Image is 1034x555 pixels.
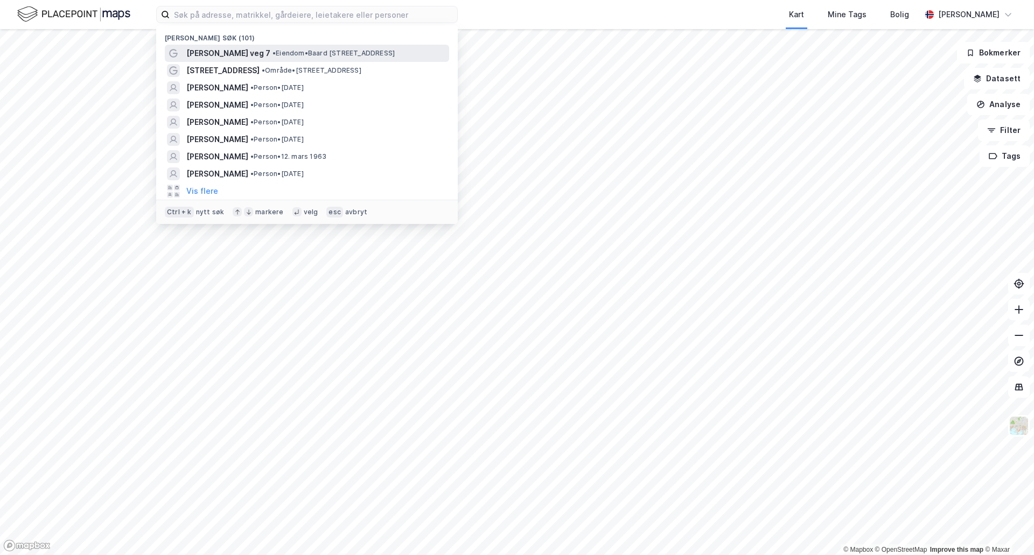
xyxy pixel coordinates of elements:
[186,81,248,94] span: [PERSON_NAME]
[967,94,1030,115] button: Analyse
[980,145,1030,167] button: Tags
[273,49,276,57] span: •
[186,116,248,129] span: [PERSON_NAME]
[17,5,130,24] img: logo.f888ab2527a4732fd821a326f86c7f29.svg
[250,101,254,109] span: •
[250,101,304,109] span: Person • [DATE]
[250,118,254,126] span: •
[186,185,218,198] button: Vis flere
[186,167,248,180] span: [PERSON_NAME]
[890,8,909,21] div: Bolig
[980,503,1034,555] iframe: Chat Widget
[273,49,395,58] span: Eiendom • Baard [STREET_ADDRESS]
[250,135,254,143] span: •
[186,64,260,77] span: [STREET_ADDRESS]
[165,207,194,217] div: Ctrl + k
[196,208,225,216] div: nytt søk
[980,503,1034,555] div: Kontrollprogram for chat
[304,208,318,216] div: velg
[262,66,361,75] span: Område • [STREET_ADDRESS]
[930,546,983,553] a: Improve this map
[843,546,873,553] a: Mapbox
[957,42,1030,64] button: Bokmerker
[1009,416,1029,436] img: Z
[964,68,1030,89] button: Datasett
[789,8,804,21] div: Kart
[250,118,304,127] span: Person • [DATE]
[250,152,254,160] span: •
[250,83,304,92] span: Person • [DATE]
[262,66,265,74] span: •
[186,150,248,163] span: [PERSON_NAME]
[978,120,1030,141] button: Filter
[255,208,283,216] div: markere
[186,47,270,60] span: [PERSON_NAME] veg 7
[156,25,458,45] div: [PERSON_NAME] søk (101)
[3,539,51,552] a: Mapbox homepage
[186,133,248,146] span: [PERSON_NAME]
[250,135,304,144] span: Person • [DATE]
[186,99,248,111] span: [PERSON_NAME]
[170,6,457,23] input: Søk på adresse, matrikkel, gårdeiere, leietakere eller personer
[345,208,367,216] div: avbryt
[250,170,304,178] span: Person • [DATE]
[250,83,254,92] span: •
[250,152,326,161] span: Person • 12. mars 1963
[326,207,343,217] div: esc
[938,8,1000,21] div: [PERSON_NAME]
[250,170,254,178] span: •
[875,546,927,553] a: OpenStreetMap
[828,8,867,21] div: Mine Tags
